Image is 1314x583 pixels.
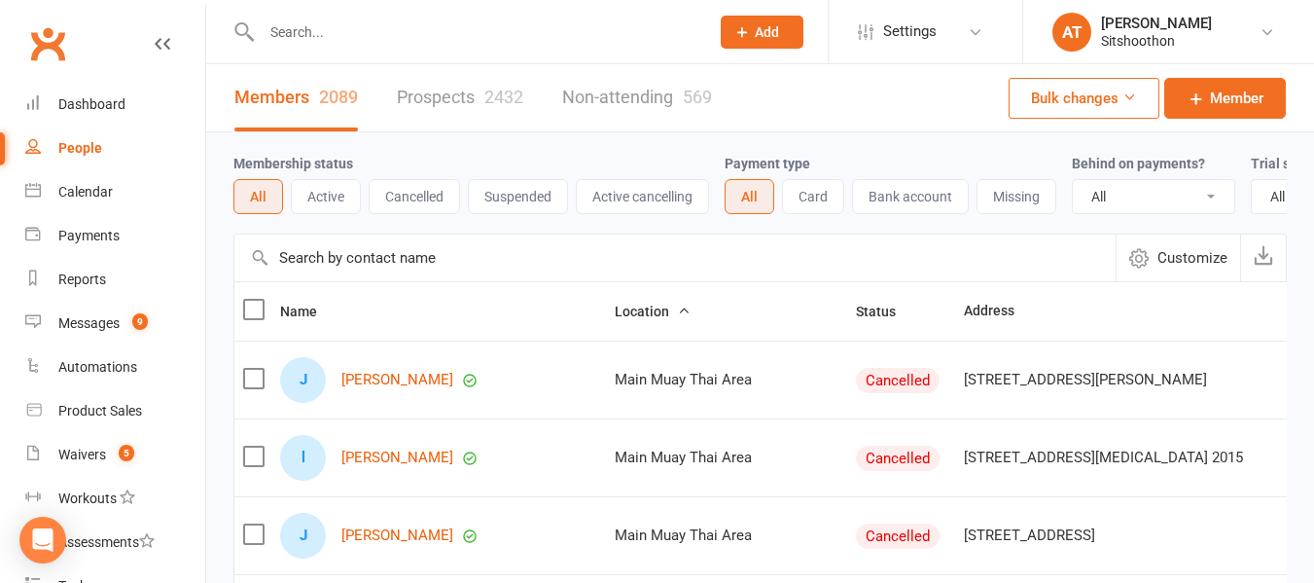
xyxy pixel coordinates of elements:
[468,179,568,214] button: Suspended
[58,184,113,200] div: Calendar
[977,179,1056,214] button: Missing
[341,450,453,466] a: [PERSON_NAME]
[58,359,137,375] div: Automations
[615,300,691,323] button: Location
[58,315,120,331] div: Messages
[615,304,691,319] span: Location
[58,447,106,462] div: Waivers
[856,304,917,319] span: Status
[58,140,102,156] div: People
[883,10,937,54] span: Settings
[341,528,453,544] a: [PERSON_NAME]
[576,179,709,214] button: Active cancelling
[234,235,1116,281] input: Search by contact name
[856,446,940,471] div: Cancelled
[25,302,205,346] a: Messages 9
[233,179,283,214] button: All
[280,300,338,323] button: Name
[132,313,148,330] span: 9
[58,534,155,550] div: Assessments
[25,170,205,214] a: Calendar
[280,304,338,319] span: Name
[1210,87,1263,110] span: Member
[615,450,838,466] div: Main Muay Thai Area
[484,87,523,107] div: 2432
[369,179,460,214] button: Cancelled
[58,403,142,419] div: Product Sales
[615,528,838,544] div: Main Muay Thai Area
[291,179,361,214] button: Active
[1052,13,1091,52] div: AT
[683,87,712,107] div: 569
[25,214,205,258] a: Payments
[1101,32,1212,50] div: Sitshoothon
[1101,15,1212,32] div: [PERSON_NAME]
[1009,78,1159,119] button: Bulk changes
[25,477,205,521] a: Workouts
[856,368,940,393] div: Cancelled
[58,491,117,506] div: Workouts
[725,179,774,214] button: All
[397,64,523,131] a: Prospects2432
[25,83,205,127] a: Dashboard
[725,156,810,171] label: Payment type
[25,346,205,389] a: Automations
[19,517,66,564] div: Open Intercom Messenger
[233,156,353,171] label: Membership status
[1116,235,1240,281] button: Customize
[782,179,844,214] button: Card
[58,228,120,243] div: Payments
[1164,78,1286,119] a: Member
[856,524,940,549] div: Cancelled
[280,435,326,481] div: leandro
[562,64,712,131] a: Non-attending569
[234,64,358,131] a: Members2089
[25,389,205,433] a: Product Sales
[852,179,969,214] button: Bank account
[25,433,205,477] a: Waivers 5
[280,513,326,559] div: Jahin
[280,357,326,403] div: Joshua
[1072,156,1205,171] label: Behind on payments?
[25,127,205,170] a: People
[341,372,453,388] a: [PERSON_NAME]
[58,96,125,112] div: Dashboard
[256,18,695,46] input: Search...
[25,258,205,302] a: Reports
[1157,246,1227,270] span: Customize
[856,300,917,323] button: Status
[58,272,106,287] div: Reports
[755,24,779,40] span: Add
[25,521,205,565] a: Assessments
[615,372,838,388] div: Main Muay Thai Area
[721,16,803,49] button: Add
[23,19,72,68] a: Clubworx
[319,87,358,107] div: 2089
[119,445,134,461] span: 5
